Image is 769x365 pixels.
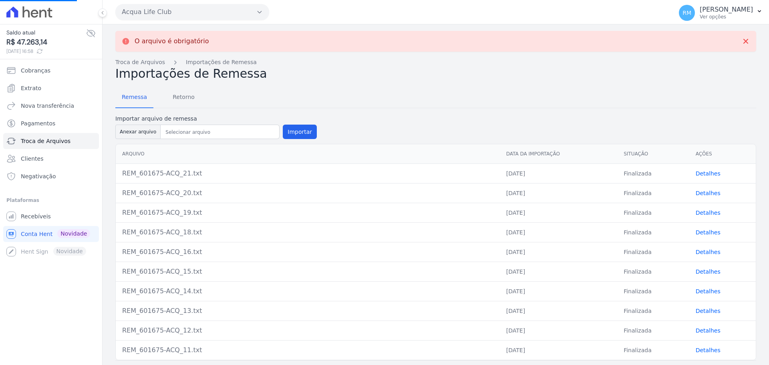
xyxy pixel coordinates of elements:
[682,10,691,16] span: RM
[21,84,41,92] span: Extrato
[21,230,52,238] span: Conta Hent
[6,28,86,37] span: Saldo atual
[696,268,721,275] a: Detalhes
[3,133,99,149] a: Troca de Arquivos
[135,37,209,45] p: O arquivo é obrigatório
[122,188,493,198] div: REM_601675-ACQ_20.txt
[696,347,721,353] a: Detalhes
[617,183,689,203] td: Finalizada
[696,190,721,196] a: Detalhes
[696,308,721,314] a: Detalhes
[115,4,269,20] button: Acqua Life Club
[122,345,493,355] div: REM_601675-ACQ_11.txt
[696,327,721,334] a: Detalhes
[186,58,257,67] a: Importações de Remessa
[617,321,689,340] td: Finalizada
[21,102,74,110] span: Nova transferência
[6,37,86,48] span: R$ 47.263,14
[115,58,165,67] a: Troca de Arquivos
[500,144,617,164] th: Data da Importação
[21,172,56,180] span: Negativação
[3,63,99,79] a: Cobranças
[122,267,493,276] div: REM_601675-ACQ_15.txt
[21,212,51,220] span: Recebíveis
[700,14,753,20] p: Ver opções
[617,222,689,242] td: Finalizada
[168,89,199,105] span: Retorno
[21,137,70,145] span: Troca de Arquivos
[500,321,617,340] td: [DATE]
[115,115,317,123] label: Importar arquivo de remessa
[21,119,55,127] span: Pagamentos
[116,144,500,164] th: Arquivo
[672,2,769,24] button: RM [PERSON_NAME] Ver opções
[617,163,689,183] td: Finalizada
[6,63,96,260] nav: Sidebar
[122,286,493,296] div: REM_601675-ACQ_14.txt
[122,169,493,178] div: REM_601675-ACQ_21.txt
[500,203,617,222] td: [DATE]
[696,288,721,294] a: Detalhes
[617,281,689,301] td: Finalizada
[3,151,99,167] a: Clientes
[3,226,99,242] a: Conta Hent Novidade
[3,80,99,96] a: Extrato
[617,144,689,164] th: Situação
[696,170,721,177] a: Detalhes
[500,222,617,242] td: [DATE]
[689,144,756,164] th: Ações
[700,6,753,14] p: [PERSON_NAME]
[617,203,689,222] td: Finalizada
[500,281,617,301] td: [DATE]
[162,127,278,137] input: Selecionar arquivo
[3,208,99,224] a: Recebíveis
[617,340,689,360] td: Finalizada
[500,242,617,262] td: [DATE]
[617,301,689,321] td: Finalizada
[3,98,99,114] a: Nova transferência
[3,115,99,131] a: Pagamentos
[6,196,96,205] div: Plataformas
[115,87,153,108] a: Remessa
[122,228,493,237] div: REM_601675-ACQ_18.txt
[500,163,617,183] td: [DATE]
[500,301,617,321] td: [DATE]
[122,306,493,316] div: REM_601675-ACQ_13.txt
[117,89,152,105] span: Remessa
[115,67,756,81] h2: Importações de Remessa
[57,229,90,238] span: Novidade
[122,208,493,218] div: REM_601675-ACQ_19.txt
[166,87,201,108] a: Retorno
[21,67,50,75] span: Cobranças
[500,183,617,203] td: [DATE]
[6,48,86,55] span: [DATE] 16:58
[617,242,689,262] td: Finalizada
[115,58,756,67] nav: Breadcrumb
[500,340,617,360] td: [DATE]
[696,229,721,236] a: Detalhes
[696,210,721,216] a: Detalhes
[696,249,721,255] a: Detalhes
[21,155,43,163] span: Clientes
[617,262,689,281] td: Finalizada
[122,326,493,335] div: REM_601675-ACQ_12.txt
[122,247,493,257] div: REM_601675-ACQ_16.txt
[115,125,161,139] button: Anexar arquivo
[283,125,317,139] button: Importar
[3,168,99,184] a: Negativação
[500,262,617,281] td: [DATE]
